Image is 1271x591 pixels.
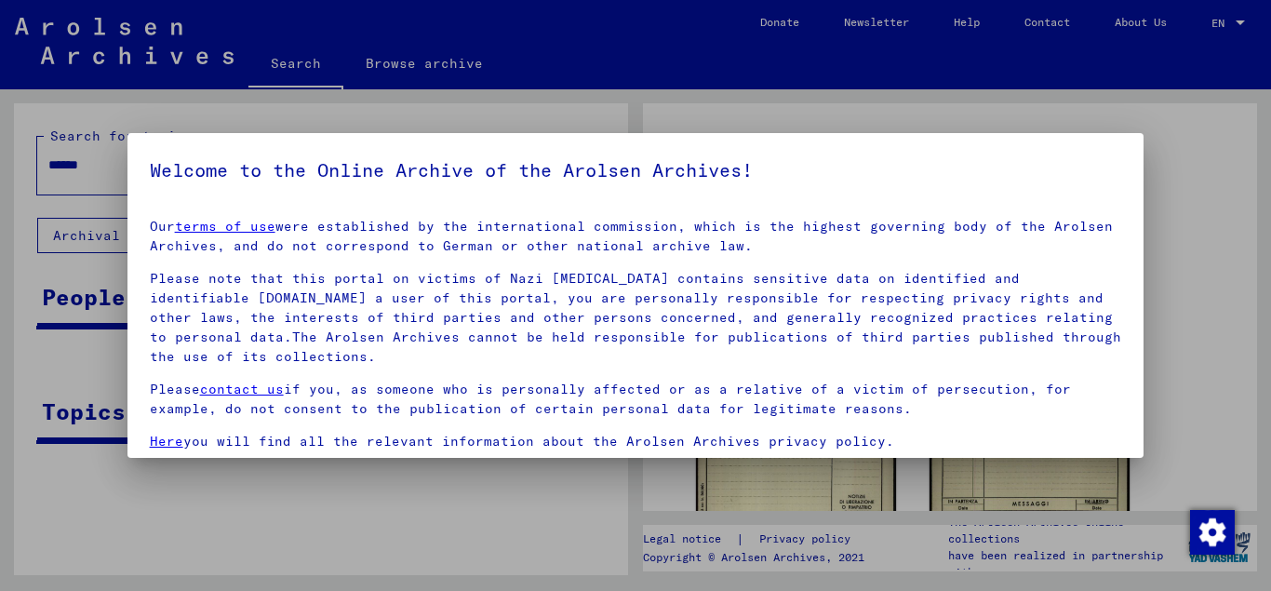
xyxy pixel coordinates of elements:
[175,218,275,235] a: terms of use
[1190,510,1235,555] img: Change consent
[150,217,1122,256] p: Our were established by the international commission, which is the highest governing body of the ...
[200,381,284,397] a: contact us
[150,269,1122,367] p: Please note that this portal on victims of Nazi [MEDICAL_DATA] contains sensitive data on identif...
[150,433,183,450] a: Here
[150,380,1122,419] p: Please if you, as someone who is personally affected or as a relative of a victim of persecution,...
[150,432,1122,451] p: you will find all the relevant information about the Arolsen Archives privacy policy.
[150,155,1122,185] h5: Welcome to the Online Archive of the Arolsen Archives!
